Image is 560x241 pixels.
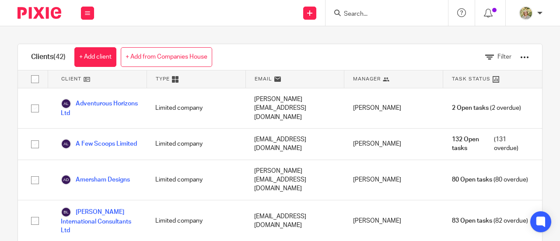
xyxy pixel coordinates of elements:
div: [PERSON_NAME] [344,160,443,200]
span: (82 overdue) [452,217,528,225]
img: ELEVENACCOUNTSBRANDINGSESSIONSEPT2020HIRES-15.jpg [519,6,533,20]
div: [PERSON_NAME] [344,88,443,128]
span: Task Status [452,75,490,83]
a: A Few Scoops Limited [61,139,137,149]
span: 2 Open tasks [452,104,489,112]
img: svg%3E [61,139,71,149]
span: Type [156,75,170,83]
div: [PERSON_NAME] [344,129,443,160]
span: Email [255,75,272,83]
input: Select all [27,71,43,87]
a: + Add from Companies House [121,47,212,67]
div: Limited company [147,129,245,160]
a: Amersham Designs [61,175,130,185]
span: (80 overdue) [452,175,528,184]
span: Filter [497,54,511,60]
input: Search [343,10,422,18]
img: svg%3E [61,98,71,109]
span: (131 overdue) [452,135,529,153]
div: Limited company [147,160,245,200]
span: Client [61,75,81,83]
a: + Add client [74,47,116,67]
div: [PERSON_NAME][EMAIL_ADDRESS][DOMAIN_NAME] [245,160,344,200]
div: [EMAIL_ADDRESS][DOMAIN_NAME] [245,129,344,160]
span: 83 Open tasks [452,217,492,225]
span: (42) [53,53,66,60]
span: 132 Open tasks [452,135,492,153]
h1: Clients [31,52,66,62]
span: (2 overdue) [452,104,521,112]
img: svg%3E [61,207,71,217]
div: Limited company [147,88,245,128]
span: Manager [353,75,381,83]
span: 80 Open tasks [452,175,492,184]
img: Pixie [17,7,61,19]
a: [PERSON_NAME] International Consultants Ltd [61,207,138,235]
a: Adventurous Horizons Ltd [61,98,138,118]
div: [PERSON_NAME][EMAIL_ADDRESS][DOMAIN_NAME] [245,88,344,128]
img: svg%3E [61,175,71,185]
